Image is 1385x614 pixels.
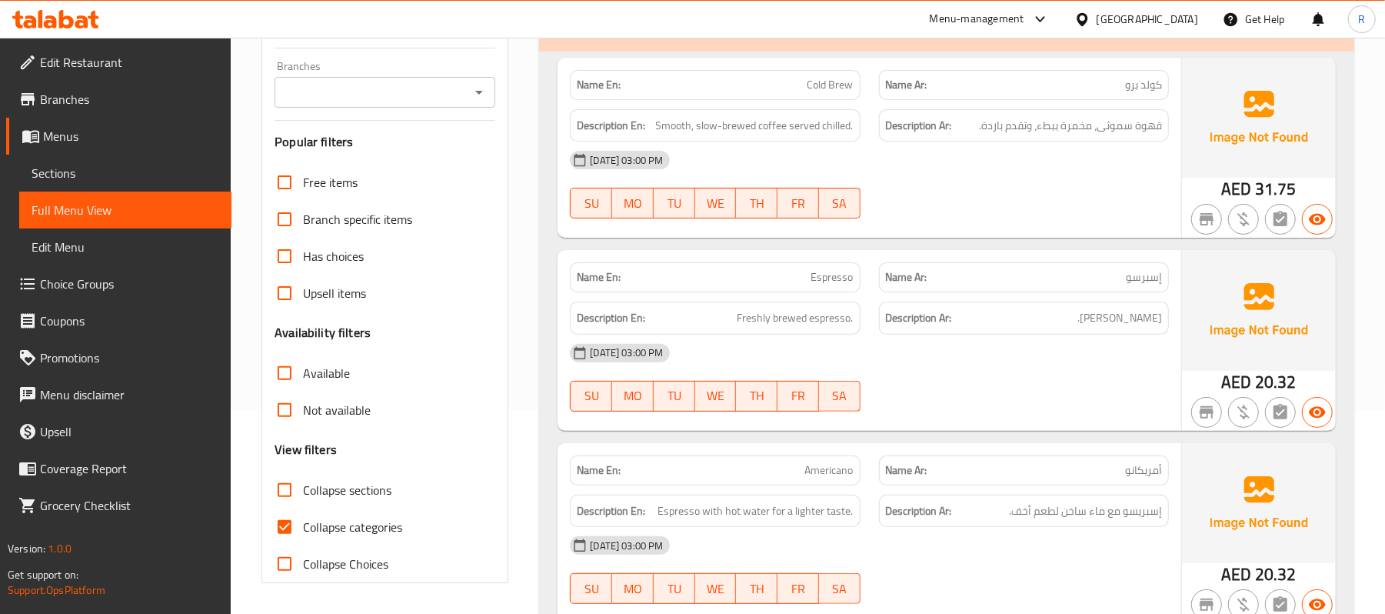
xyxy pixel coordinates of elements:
img: Ae5nvW7+0k+MAAAAAElFTkSuQmCC [1182,58,1336,178]
span: Americano [805,462,854,479]
span: 20.32 [1255,559,1297,589]
button: Not branch specific item [1191,204,1222,235]
span: 31.75 [1255,174,1297,204]
span: Grocery Checklist [40,496,219,515]
span: Choice Groups [40,275,219,293]
a: Promotions [6,339,231,376]
button: WE [695,188,737,219]
span: Upsell [40,422,219,441]
button: SU [570,381,612,412]
span: إسبرسو [1126,269,1162,285]
button: Purchased item [1228,397,1259,428]
span: SU [577,578,606,600]
strong: Name Ar: [886,77,927,93]
span: TU [660,578,689,600]
span: TH [742,192,771,215]
strong: Description En: [577,116,645,135]
span: [DATE] 03:00 PM [584,345,669,360]
a: Menu disclaimer [6,376,231,413]
strong: Name En: [577,77,621,93]
strong: Name En: [577,269,621,285]
span: 1.0.0 [48,539,72,559]
button: TU [654,381,695,412]
div: Menu-management [930,10,1024,28]
span: 20.32 [1255,367,1297,397]
span: Get support on: [8,565,78,585]
span: Available [303,364,350,382]
button: MO [612,381,654,412]
span: TU [660,192,689,215]
span: Promotions [40,349,219,367]
button: MO [612,573,654,604]
button: FR [777,188,819,219]
a: Sections [19,155,231,192]
span: Menu disclaimer [40,385,219,404]
strong: Description En: [577,309,645,328]
span: SA [825,385,854,407]
span: Collapse Choices [303,555,388,573]
span: Coverage Report [40,459,219,478]
span: Collapse categories [303,518,402,536]
span: Not available [303,401,371,419]
strong: Description Ar: [886,502,952,521]
button: MO [612,188,654,219]
span: Edit Menu [32,238,219,256]
button: Open [468,82,490,103]
span: TH [742,385,771,407]
a: Edit Menu [19,229,231,265]
span: AED [1221,174,1251,204]
a: Menus [6,118,231,155]
a: Coupons [6,302,231,339]
button: TU [654,573,695,604]
span: FR [784,385,813,407]
span: Freshly brewed espresso. [737,309,854,328]
button: Not has choices [1265,204,1296,235]
span: Free items [303,173,358,192]
strong: Description Ar: [886,309,952,328]
button: SU [570,573,612,604]
button: FR [777,381,819,412]
span: أمريكانو [1125,462,1162,479]
span: Espresso [811,269,854,285]
strong: Description Ar: [886,116,952,135]
strong: Description En: [577,502,645,521]
div: [GEOGRAPHIC_DATA] [1097,11,1198,28]
span: Upsell items [303,284,366,302]
img: Ae5nvW7+0k+MAAAAAElFTkSuQmCC [1182,250,1336,370]
a: Edit Restaurant [6,44,231,81]
button: SA [819,188,861,219]
button: WE [695,573,737,604]
span: Coupons [40,312,219,330]
span: FR [784,578,813,600]
span: AED [1221,367,1251,397]
a: Choice Groups [6,265,231,302]
a: Upsell [6,413,231,450]
strong: Name Ar: [886,462,927,479]
span: MO [618,578,648,600]
span: Cold Brew [807,77,854,93]
span: WE [701,385,731,407]
a: Branches [6,81,231,118]
span: TU [660,385,689,407]
h3: View filters [275,441,337,459]
span: Menus [43,127,219,145]
button: Not branch specific item [1191,397,1222,428]
h3: Popular filters [275,133,495,151]
button: Purchased item [1228,204,1259,235]
span: Has choices [303,247,364,265]
button: Not has choices [1265,397,1296,428]
button: TU [654,188,695,219]
span: WE [701,578,731,600]
span: قهوة سموثى، مخمرة ببطء، وتقدم باردة. [979,116,1162,135]
button: SA [819,573,861,604]
span: MO [618,385,648,407]
button: Available [1302,204,1333,235]
h3: Availability filters [275,324,371,342]
img: Ae5nvW7+0k+MAAAAAElFTkSuQmCC [1182,443,1336,563]
span: اسبريسو طازج. [1077,309,1162,328]
span: SA [825,578,854,600]
button: Available [1302,397,1333,428]
button: FR [777,573,819,604]
span: MO [618,192,648,215]
span: WE [701,192,731,215]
